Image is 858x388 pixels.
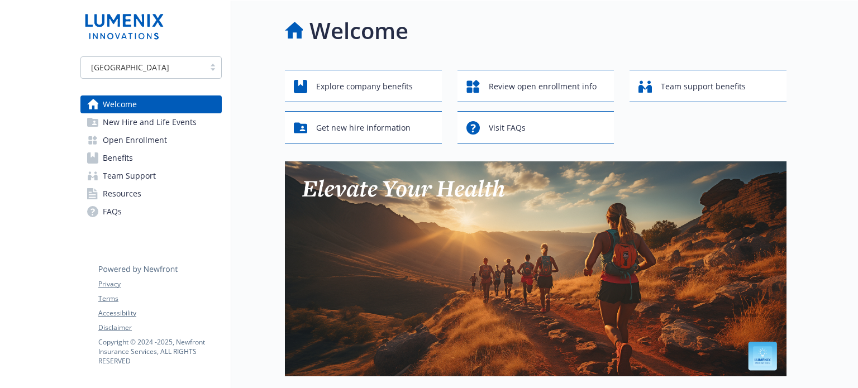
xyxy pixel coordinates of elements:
span: [GEOGRAPHIC_DATA] [91,61,169,73]
span: [GEOGRAPHIC_DATA] [87,61,199,73]
a: FAQs [80,203,222,221]
span: Team support benefits [661,76,746,97]
img: overview page banner [285,161,786,376]
span: Explore company benefits [316,76,413,97]
a: Accessibility [98,308,221,318]
a: Privacy [98,279,221,289]
span: Team Support [103,167,156,185]
a: Open Enrollment [80,131,222,149]
span: Resources [103,185,141,203]
span: FAQs [103,203,122,221]
a: Terms [98,294,221,304]
span: New Hire and Life Events [103,113,197,131]
a: Resources [80,185,222,203]
button: Visit FAQs [457,111,614,143]
button: Team support benefits [630,70,786,102]
a: New Hire and Life Events [80,113,222,131]
span: Benefits [103,149,133,167]
button: Get new hire information [285,111,442,143]
button: Review open enrollment info [457,70,614,102]
a: Disclaimer [98,323,221,333]
span: Open Enrollment [103,131,167,149]
a: Team Support [80,167,222,185]
span: Welcome [103,95,137,113]
button: Explore company benefits [285,70,442,102]
span: Visit FAQs [489,117,526,138]
span: Review open enrollment info [489,76,597,97]
a: Benefits [80,149,222,167]
span: Get new hire information [316,117,411,138]
p: Copyright © 2024 - 2025 , Newfront Insurance Services, ALL RIGHTS RESERVED [98,337,221,366]
a: Welcome [80,95,222,113]
h1: Welcome [309,14,408,47]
